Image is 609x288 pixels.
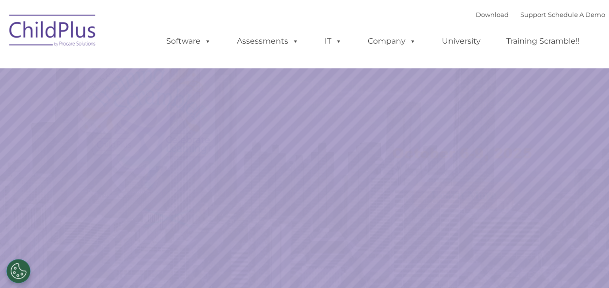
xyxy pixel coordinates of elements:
[227,32,309,51] a: Assessments
[548,11,605,18] a: Schedule A Demo
[358,32,426,51] a: Company
[156,32,221,51] a: Software
[6,259,31,283] button: Cookies Settings
[476,11,509,18] a: Download
[4,8,101,56] img: ChildPlus by Procare Solutions
[497,32,589,51] a: Training Scramble!!
[432,32,490,51] a: University
[520,11,546,18] a: Support
[315,32,352,51] a: IT
[414,182,514,209] a: Learn More
[476,11,605,18] font: |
